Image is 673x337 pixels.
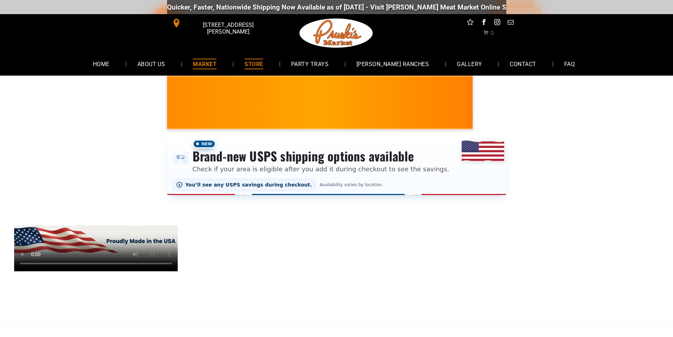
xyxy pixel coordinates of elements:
a: STORE [234,54,273,73]
a: CONTACT [499,54,547,73]
img: Pruski-s+Market+HQ+Logo2-1920w.png [298,14,374,52]
div: Shipping options announcement [167,135,506,195]
a: [STREET_ADDRESS][PERSON_NAME] [167,18,275,29]
a: ABOUT US [127,54,176,73]
span: You’ll see any USPS savings during checkout. [185,182,312,188]
span: New [193,140,216,148]
a: instagram [492,18,502,29]
span: Availability varies by location. [318,182,384,187]
a: Social network [466,18,475,29]
a: MARKET [182,54,227,73]
a: HOME [82,54,120,73]
span: [STREET_ADDRESS][PERSON_NAME] [182,18,273,39]
div: Quicker, Faster, Nationwide Shipping Now Available as of [DATE] - Visit [PERSON_NAME] Meat Market... [167,3,595,11]
a: GALLERY [446,54,492,73]
a: facebook [479,18,488,29]
a: PARTY TRAYS [281,54,339,73]
span: MARKET [193,59,217,69]
a: FAQ [554,54,585,73]
h3: Brand-new USPS shipping options available [193,148,449,164]
a: email [506,18,515,29]
a: [PERSON_NAME] RANCHES [346,54,439,73]
p: Check if your area is eligible after you add it during checkout to see the savings. [193,164,449,174]
span: 0 [490,30,494,36]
